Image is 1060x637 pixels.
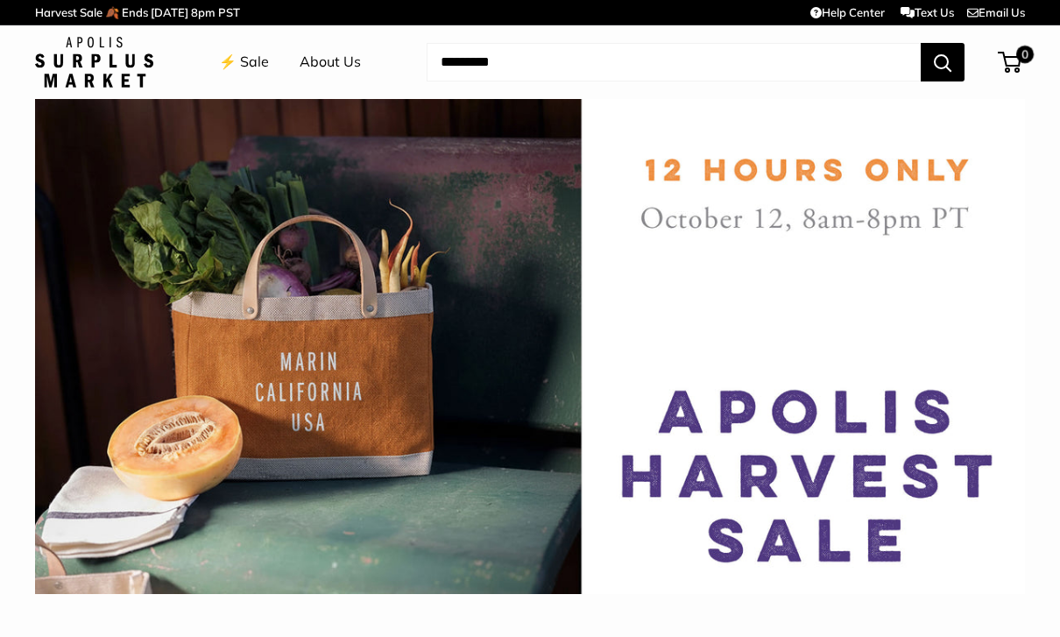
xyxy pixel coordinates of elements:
a: 0 [1000,52,1021,73]
a: ⚡️ Sale [219,49,269,75]
input: Search... [427,43,921,81]
a: Help Center [810,5,885,19]
a: Email Us [967,5,1025,19]
a: About Us [300,49,361,75]
a: Text Us [901,5,954,19]
button: Search [921,43,965,81]
span: 0 [1016,46,1034,63]
img: Apolis: Surplus Market [35,37,153,88]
